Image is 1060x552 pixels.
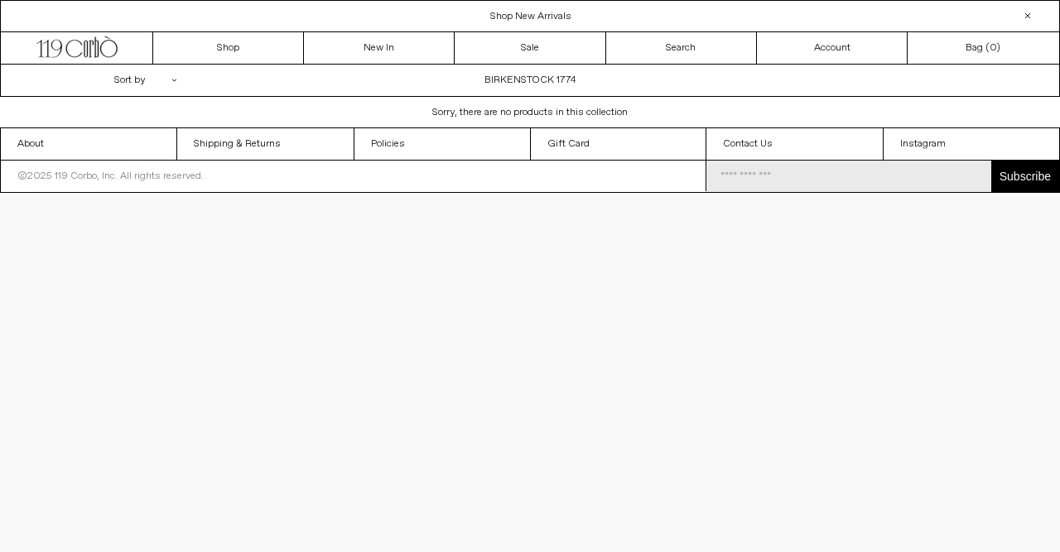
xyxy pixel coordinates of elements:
[177,128,353,160] a: Shipping & Returns
[531,128,706,160] a: Gift Card
[354,128,530,160] a: Policies
[490,10,571,23] a: Shop New Arrivals
[884,128,1059,160] a: Instagram
[304,32,455,64] a: New In
[908,32,1058,64] a: Bag ()
[1,128,176,160] a: About
[991,161,1059,192] button: Subscribe
[757,32,908,64] a: Account
[990,41,996,55] span: 0
[706,161,991,192] input: Email Address
[17,65,166,96] div: Sort by
[455,32,605,64] a: Sale
[990,41,1000,55] span: )
[153,32,304,64] a: Shop
[706,128,882,160] a: Contact Us
[1,161,220,192] p: ©2025 119 Corbo, Inc. All rights reserved.
[606,32,757,64] a: Search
